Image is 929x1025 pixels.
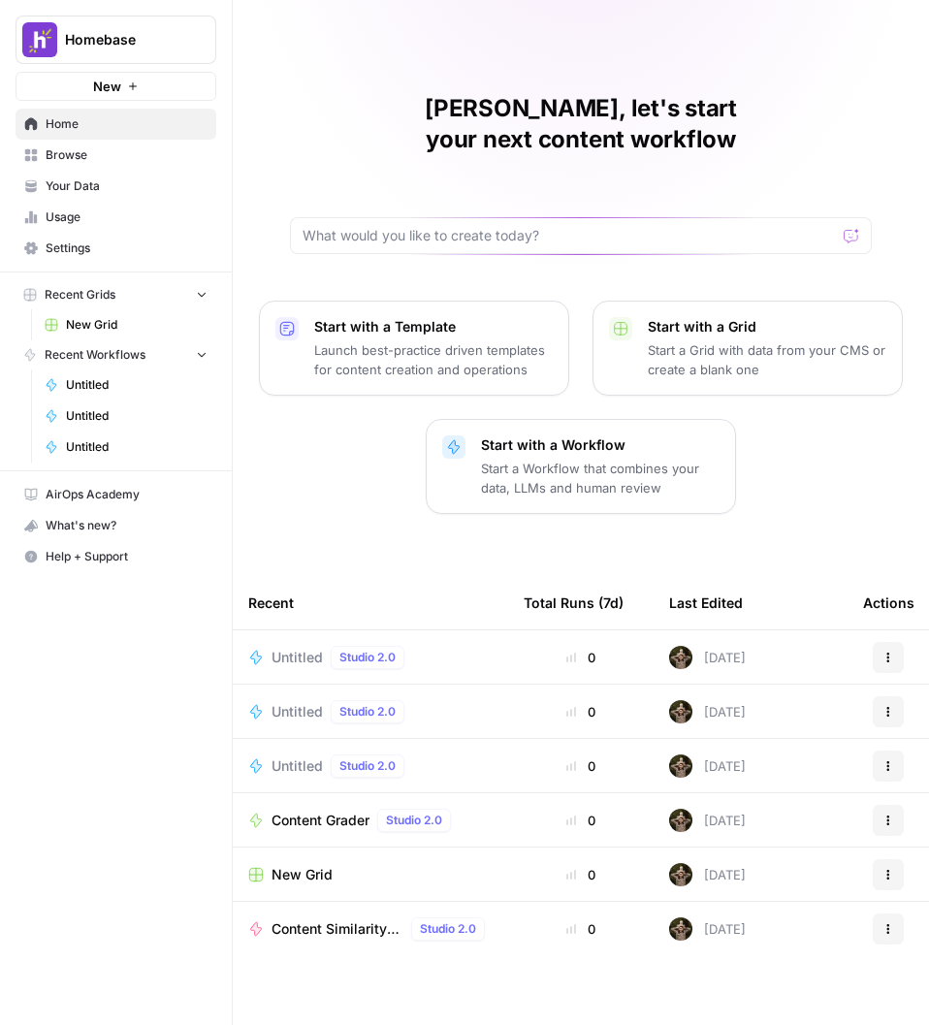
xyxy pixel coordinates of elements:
[669,809,692,832] img: j5qt8lcsiau9erp1gk2bomzmpq8t
[46,208,208,226] span: Usage
[314,340,553,379] p: Launch best-practice driven templates for content creation and operations
[45,286,115,304] span: Recent Grids
[36,309,216,340] a: New Grid
[524,576,624,629] div: Total Runs (7d)
[16,233,216,264] a: Settings
[669,917,692,941] img: j5qt8lcsiau9erp1gk2bomzmpq8t
[36,369,216,400] a: Untitled
[339,649,396,666] span: Studio 2.0
[248,700,493,723] a: UntitledStudio 2.0
[524,702,638,721] div: 0
[93,77,121,96] span: New
[16,109,216,140] a: Home
[669,863,746,886] div: [DATE]
[16,511,215,540] div: What's new?
[593,301,903,396] button: Start with a GridStart a Grid with data from your CMS or create a blank one
[259,301,569,396] button: Start with a TemplateLaunch best-practice driven templates for content creation and operations
[272,919,403,939] span: Content Similarity Analysis
[669,700,692,723] img: j5qt8lcsiau9erp1gk2bomzmpq8t
[36,432,216,463] a: Untitled
[16,541,216,572] button: Help + Support
[290,93,872,155] h1: [PERSON_NAME], let's start your next content workflow
[669,863,692,886] img: j5qt8lcsiau9erp1gk2bomzmpq8t
[272,865,333,884] span: New Grid
[16,510,216,541] button: What's new?
[669,700,746,723] div: [DATE]
[272,756,323,776] span: Untitled
[524,648,638,667] div: 0
[863,576,914,629] div: Actions
[524,811,638,830] div: 0
[46,115,208,133] span: Home
[16,340,216,369] button: Recent Workflows
[16,140,216,171] a: Browse
[248,917,493,941] a: Content Similarity AnalysisStudio 2.0
[339,703,396,721] span: Studio 2.0
[303,226,836,245] input: What would you like to create today?
[669,576,743,629] div: Last Edited
[66,316,208,334] span: New Grid
[16,16,216,64] button: Workspace: Homebase
[524,756,638,776] div: 0
[46,548,208,565] span: Help + Support
[66,407,208,425] span: Untitled
[669,754,692,778] img: j5qt8lcsiau9erp1gk2bomzmpq8t
[16,202,216,233] a: Usage
[481,459,720,497] p: Start a Workflow that combines your data, LLMs and human review
[46,177,208,195] span: Your Data
[669,809,746,832] div: [DATE]
[46,146,208,164] span: Browse
[248,865,493,884] a: New Grid
[420,920,476,938] span: Studio 2.0
[386,812,442,829] span: Studio 2.0
[272,648,323,667] span: Untitled
[46,486,208,503] span: AirOps Academy
[669,646,746,669] div: [DATE]
[16,171,216,202] a: Your Data
[272,702,323,721] span: Untitled
[426,419,736,514] button: Start with a WorkflowStart a Workflow that combines your data, LLMs and human review
[524,865,638,884] div: 0
[669,917,746,941] div: [DATE]
[248,646,493,669] a: UntitledStudio 2.0
[669,754,746,778] div: [DATE]
[314,317,553,336] p: Start with a Template
[65,30,182,49] span: Homebase
[46,240,208,257] span: Settings
[339,757,396,775] span: Studio 2.0
[648,317,886,336] p: Start with a Grid
[45,346,145,364] span: Recent Workflows
[669,646,692,669] img: j5qt8lcsiau9erp1gk2bomzmpq8t
[16,479,216,510] a: AirOps Academy
[16,280,216,309] button: Recent Grids
[66,438,208,456] span: Untitled
[248,754,493,778] a: UntitledStudio 2.0
[272,811,369,830] span: Content Grader
[248,576,493,629] div: Recent
[22,22,57,57] img: Homebase Logo
[481,435,720,455] p: Start with a Workflow
[524,919,638,939] div: 0
[16,72,216,101] button: New
[66,376,208,394] span: Untitled
[36,400,216,432] a: Untitled
[248,809,493,832] a: Content GraderStudio 2.0
[648,340,886,379] p: Start a Grid with data from your CMS or create a blank one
